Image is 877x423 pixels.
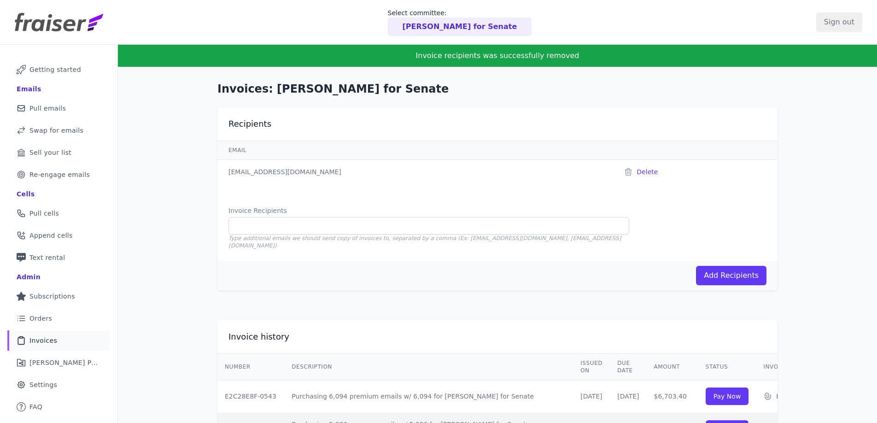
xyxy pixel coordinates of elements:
span: Subscriptions [29,292,75,301]
span: Pull cells [29,209,59,218]
td: [DATE] [610,380,646,413]
th: Amount [647,354,698,380]
span: Sell your list [29,148,71,157]
a: FAQ [7,397,110,417]
div: Emails [17,84,41,94]
a: Settings [7,375,110,395]
p: Select committee: [388,8,532,18]
h2: Recipients [228,118,271,129]
input: Delete [637,167,658,176]
span: Re-engage emails [29,170,90,179]
a: Select committee: [PERSON_NAME] for Senate [388,8,532,36]
span: FAQ [29,402,42,411]
td: [DATE] [573,380,610,413]
p: Invoice recipients was successfully removed [247,50,748,61]
input: Sign out [816,12,862,32]
a: Swap for emails [7,120,110,141]
span: Getting started [29,65,81,74]
a: Pull cells [7,203,110,223]
td: [EMAIL_ADDRESS][DOMAIN_NAME] [217,160,613,184]
a: Subscriptions [7,286,110,306]
a: Append cells [7,225,110,246]
th: Email [217,141,613,160]
h2: Invoice history [228,331,289,342]
span: Swap for emails [29,126,83,135]
span: Text rental [29,253,65,262]
td: $6,703.40 [647,380,698,413]
img: Fraiser Logo [15,13,103,31]
span: Settings [29,380,57,389]
button: Add Recipients [696,266,766,285]
a: Pull emails [7,98,110,118]
span: Pull emails [29,104,66,113]
th: Invoice [756,354,816,380]
a: Re-engage emails [7,164,110,185]
a: Text rental [7,247,110,268]
td: E2C28E8F-0543 [217,380,284,413]
label: Invoice Recipients [228,206,629,215]
a: Download [776,392,808,401]
a: Orders [7,308,110,329]
span: [PERSON_NAME] Performance [29,358,99,367]
span: Invoices [29,336,57,345]
span: Append cells [29,231,73,240]
th: Issued on [573,354,610,380]
div: Admin [17,272,41,282]
td: Purchasing 6,094 premium emails w/ 6,094 for [PERSON_NAME] for Senate [284,380,573,413]
th: Due Date [610,354,646,380]
input: Pay Now [706,388,749,405]
p: Type additional emails we should send copy of invoices to, separated by a comma (Ex: [EMAIL_ADDRE... [228,235,629,249]
span: Orders [29,314,52,323]
th: Description [284,354,573,380]
a: Getting started [7,59,110,80]
div: Cells [17,189,35,199]
th: Number [217,354,284,380]
a: Invoices [7,330,110,351]
h1: Invoices: [PERSON_NAME] for Senate [217,82,778,96]
p: [PERSON_NAME] for Senate [403,21,517,32]
th: Status [698,354,756,380]
a: [PERSON_NAME] Performance [7,352,110,373]
a: Sell your list [7,142,110,163]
